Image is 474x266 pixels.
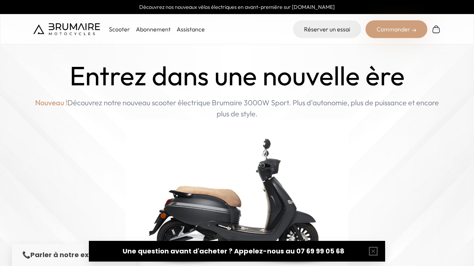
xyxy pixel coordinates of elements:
[177,25,205,33] a: Assistance
[437,231,467,259] iframe: Gorgias live chat messenger
[432,25,441,34] img: Panier
[33,97,441,119] p: Découvrez notre nouveau scooter électrique Brumaire 3000W Sport. Plus d'autonomie, plus de puissa...
[293,20,361,38] a: Réserver un essai
[109,25,130,34] p: Scooter
[365,20,427,38] div: Commander
[33,23,100,35] img: Brumaire Motocycles
[70,61,405,91] h1: Entrez dans une nouvelle ère
[35,97,67,108] span: Nouveau !
[136,25,171,33] a: Abonnement
[412,28,416,33] img: right-arrow-2.png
